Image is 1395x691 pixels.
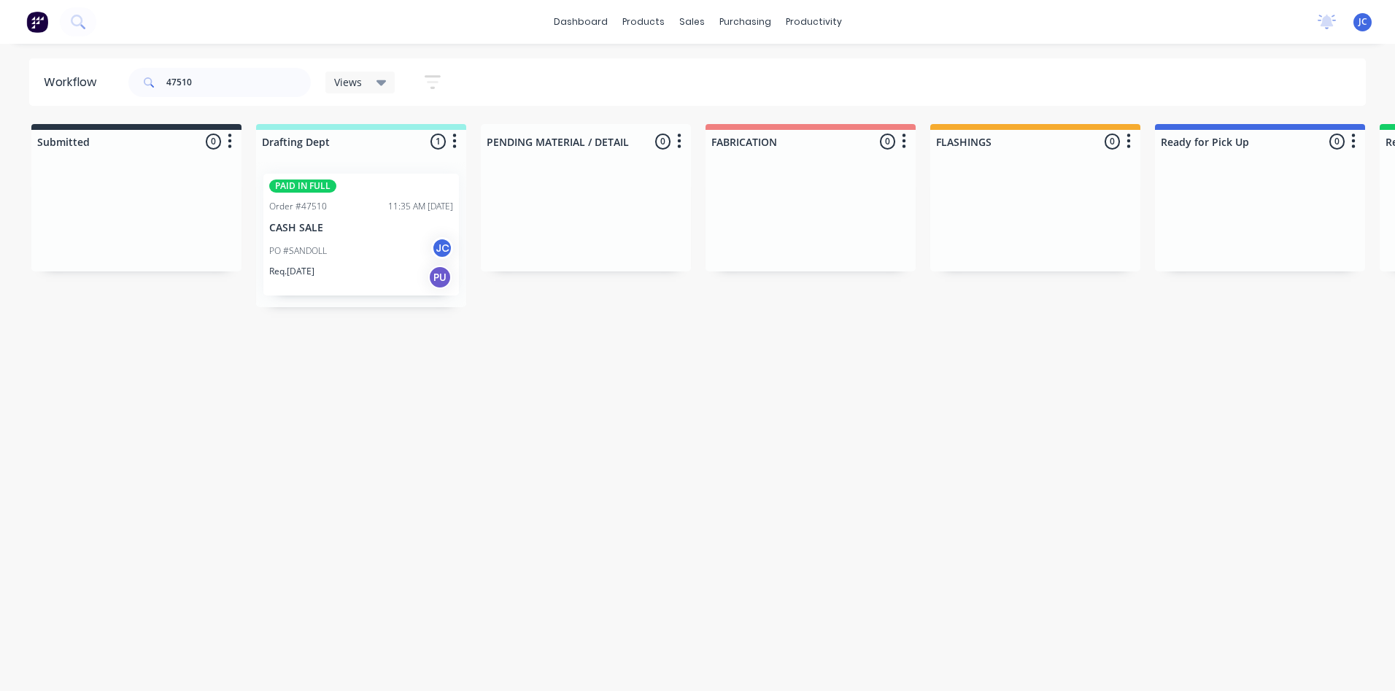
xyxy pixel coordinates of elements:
[334,74,362,90] span: Views
[672,11,712,33] div: sales
[269,265,314,278] p: Req. [DATE]
[778,11,849,33] div: productivity
[26,11,48,33] img: Factory
[431,237,453,259] div: JC
[712,11,778,33] div: purchasing
[1359,15,1367,28] span: JC
[546,11,615,33] a: dashboard
[166,68,311,97] input: Search for orders...
[44,74,104,91] div: Workflow
[269,222,453,234] p: CASH SALE
[269,244,327,258] p: PO #SANDOLL
[263,174,459,296] div: PAID IN FULLOrder #4751011:35 AM [DATE]CASH SALEPO #SANDOLLJCReq.[DATE]PU
[388,200,453,213] div: 11:35 AM [DATE]
[269,200,327,213] div: Order #47510
[269,179,336,193] div: PAID IN FULL
[615,11,672,33] div: products
[428,266,452,289] div: PU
